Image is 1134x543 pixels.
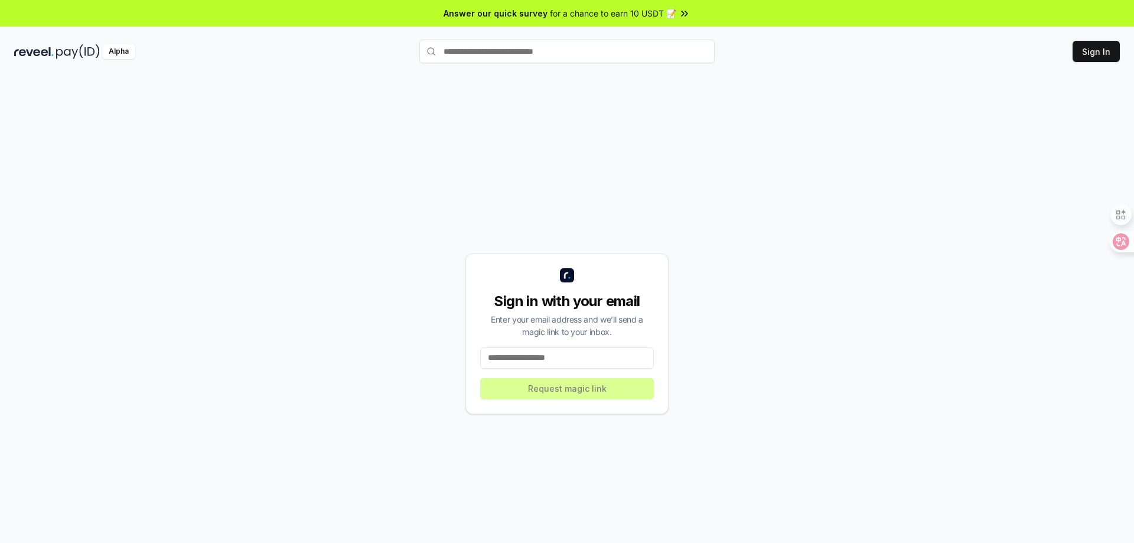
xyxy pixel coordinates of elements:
[480,292,654,311] div: Sign in with your email
[560,268,574,282] img: logo_small
[1073,41,1120,62] button: Sign In
[14,44,54,59] img: reveel_dark
[480,313,654,338] div: Enter your email address and we’ll send a magic link to your inbox.
[444,7,548,19] span: Answer our quick survey
[56,44,100,59] img: pay_id
[102,44,135,59] div: Alpha
[550,7,676,19] span: for a chance to earn 10 USDT 📝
